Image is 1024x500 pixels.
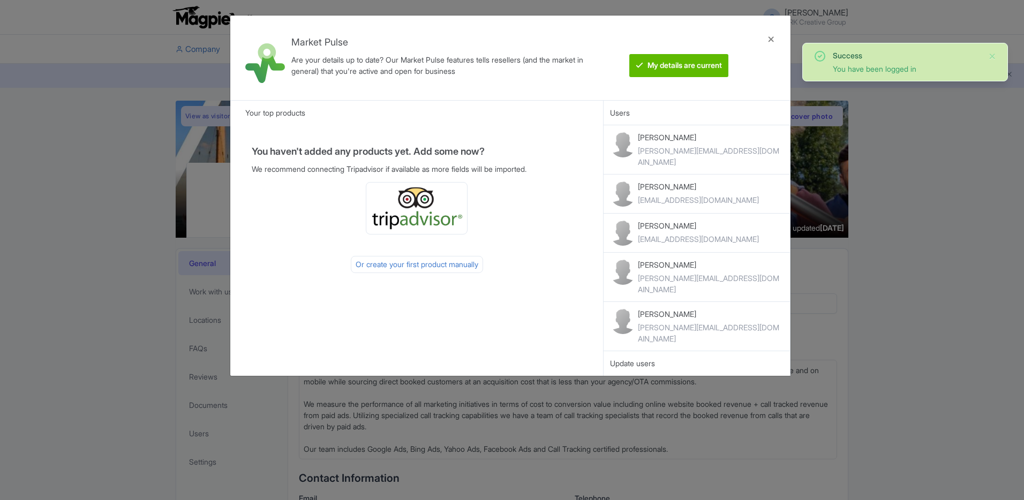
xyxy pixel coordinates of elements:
[291,54,599,77] div: Are your details up to date? Our Market Pulse features tells resellers (and the market in general...
[610,358,784,369] div: Update users
[610,308,636,334] img: contact-b11cc6e953956a0c50a2f97983291f06.png
[629,54,728,77] btn: My details are current
[638,259,784,270] p: [PERSON_NAME]
[610,220,636,246] img: contact-b11cc6e953956a0c50a2f97983291f06.png
[638,181,759,192] p: [PERSON_NAME]
[638,145,784,168] div: [PERSON_NAME][EMAIL_ADDRESS][DOMAIN_NAME]
[638,272,784,295] div: [PERSON_NAME][EMAIL_ADDRESS][DOMAIN_NAME]
[230,100,604,125] div: Your top products
[638,308,784,320] p: [PERSON_NAME]
[638,220,759,231] p: [PERSON_NAME]
[291,37,599,48] h4: Market Pulse
[371,187,463,230] img: ta_logo-885a1c64328048f2535e39284ba9d771.png
[638,132,784,143] p: [PERSON_NAME]
[638,194,759,206] div: [EMAIL_ADDRESS][DOMAIN_NAME]
[833,50,980,61] div: Success
[610,132,636,157] img: contact-b11cc6e953956a0c50a2f97983291f06.png
[610,259,636,285] img: contact-b11cc6e953956a0c50a2f97983291f06.png
[833,63,980,74] div: You have been logged in
[252,146,582,157] h4: You haven't added any products yet. Add some now?
[610,181,636,207] img: contact-b11cc6e953956a0c50a2f97983291f06.png
[252,163,582,175] p: We recommend connecting Tripadvisor if available as more fields will be imported.
[351,256,483,273] div: Or create your first product manually
[245,43,285,83] img: market_pulse-1-0a5220b3d29e4a0de46fb7534bebe030.svg
[988,50,997,63] button: Close
[604,100,790,125] div: Users
[638,233,759,245] div: [EMAIL_ADDRESS][DOMAIN_NAME]
[638,322,784,344] div: [PERSON_NAME][EMAIL_ADDRESS][DOMAIN_NAME]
